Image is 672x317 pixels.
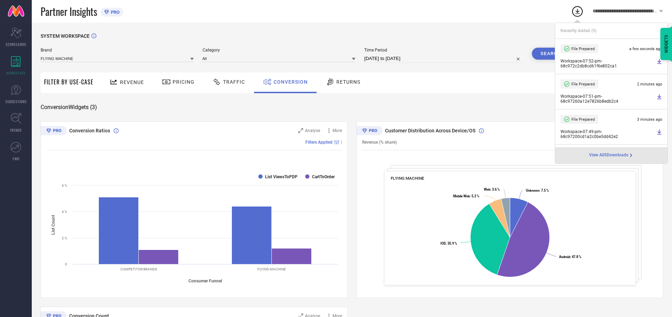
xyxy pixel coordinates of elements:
svg: Zoom [298,128,303,133]
text: COMPETITOR BRANDS [120,267,157,271]
text: FLYING MACHINE [257,267,286,271]
span: FLYING MACHINE [390,176,424,181]
span: WORKSPACE [6,70,26,76]
text: List ViewsToPDP [265,174,298,179]
span: FWD [13,156,19,161]
span: File Prepared [571,47,595,51]
div: Open download page [589,152,634,158]
span: Workspace - 07:51-pm - 68c97260a12e7826b8edb2c4 [560,94,655,104]
span: Conversion Ratios [69,128,110,133]
text: 0 [65,262,67,266]
span: SYSTEM WORKSPACE [41,33,90,39]
tspan: List Count [51,215,56,234]
text: : 35.9 % [440,241,457,245]
span: TRENDS [10,127,22,133]
span: Filter By Use-Case [44,78,94,86]
tspan: Mobile Web [453,194,470,198]
span: Recently Added ( 5 ) [560,28,596,33]
text: : 47.8 % [559,255,581,259]
a: Download [656,129,662,139]
span: PRO [109,10,120,15]
span: File Prepared [571,82,595,86]
a: Download [656,59,662,68]
a: Download [656,94,662,104]
tspan: Android [559,255,570,259]
span: | [341,140,342,145]
span: Traffic [223,79,245,85]
text: 6 % [62,184,67,187]
div: Premium [41,126,67,137]
a: View All5Downloads [589,152,634,158]
div: Premium [356,126,383,137]
button: Search [532,48,570,60]
span: Conversion Widgets ( 3 ) [41,104,97,111]
span: SCORECARDS [6,42,26,47]
span: Workspace - 07:52-pm - 68c972c2db8cd61f6e802ca1 [560,59,655,68]
span: Revenue [120,79,144,85]
span: a few seconds ago [629,47,662,51]
text: 2 % [62,236,67,240]
span: Returns [336,79,360,85]
span: More [332,128,342,133]
span: 2 minutes ago [637,82,662,86]
span: File Prepared [571,117,595,122]
span: Filters Applied [305,140,332,145]
tspan: IOS [440,241,445,245]
tspan: Web [484,187,490,191]
tspan: Consumer Funnel [188,279,222,283]
span: 3 minutes ago [637,117,662,122]
span: Customer Distribution Across Device/OS [385,128,475,133]
span: Revenue (% share) [362,140,397,145]
tspan: Unknown [526,189,539,192]
span: Partner Insights [41,4,97,19]
span: SUGGESTIONS [5,99,27,104]
text: 4 % [62,210,67,214]
text: CartToOrder [312,174,335,179]
span: Brand [41,48,194,53]
span: Category [203,48,356,53]
span: Workspace - 07:49-pm - 68c97200cd1a2c0be5dd42e2 [560,129,655,139]
input: Select time period [364,54,523,63]
span: Time Period [364,48,523,53]
span: Pricing [173,79,194,85]
span: Analyse [305,128,320,133]
text: : 5.2 % [453,194,479,198]
span: Conversion [274,79,308,85]
text: : 7.5 % [526,189,549,192]
text: : 3.6 % [484,187,500,191]
span: View All 5 Downloads [589,152,628,158]
div: Open download list [571,5,584,18]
